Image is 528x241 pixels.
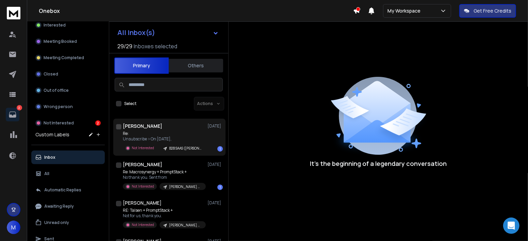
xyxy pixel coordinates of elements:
h1: [PERSON_NAME] [123,123,162,130]
div: 2 [95,120,101,126]
p: Interested [44,22,66,28]
span: 29 / 29 [117,42,132,50]
h1: [PERSON_NAME] [123,161,162,168]
h3: Inboxes selected [134,42,177,50]
p: Re: Macrosynergy + PromptStack + [123,169,204,175]
p: Not Interested [132,145,154,151]
p: Meeting Booked [44,39,77,44]
p: Meeting Completed [44,55,84,61]
button: Unread only [31,216,105,229]
a: 2 [6,108,19,121]
p: B2B SAAS ([PERSON_NAME]) [169,146,202,151]
button: Primary [114,57,169,74]
p: All [44,171,49,176]
p: [PERSON_NAME] UK Fintech [169,223,202,228]
button: Not Interested2 [31,116,105,130]
p: 2 [17,105,22,110]
p: Out of office [44,88,69,93]
p: RE: Talsen + PromptStack + [123,208,204,213]
p: Inbox [44,155,55,160]
p: It’s the beginning of a legendary conversation [310,159,447,168]
div: Open Intercom Messenger [503,218,519,234]
button: All [31,167,105,180]
p: My Workspace [387,7,423,14]
p: [DATE] [208,200,223,206]
button: M [7,221,20,234]
p: Not Interested [44,120,74,126]
h1: Onebox [39,7,353,15]
h1: All Inbox(s) [117,29,155,36]
button: Awaiting Reply [31,200,105,213]
p: No thank you. Sent from [123,175,204,180]
p: Awaiting Reply [44,204,74,209]
p: Not for us, thank you. [123,213,204,219]
p: Unread only [44,220,69,225]
p: Not Interested [132,222,154,227]
p: Get Free Credits [474,7,511,14]
button: Wrong person [31,100,105,114]
p: Not Interested [132,184,154,189]
button: Interested [31,18,105,32]
button: Others [169,58,223,73]
button: All Inbox(s) [112,26,224,39]
img: logo [7,7,20,19]
p: Closed [44,71,58,77]
label: Select [124,101,136,106]
h1: [PERSON_NAME] [123,200,162,206]
button: Inbox [31,151,105,164]
div: 1 [217,146,223,152]
p: Automatic Replies [44,187,81,193]
p: [PERSON_NAME] UK Fintech [169,184,202,189]
button: Get Free Credits [459,4,516,18]
div: 1 [217,185,223,190]
button: Closed [31,67,105,81]
button: Out of office [31,84,105,97]
h3: Custom Labels [35,131,69,138]
button: Meeting Completed [31,51,105,65]
button: Meeting Booked [31,35,105,48]
p: [DATE] [208,162,223,167]
p: Re: [123,131,204,136]
p: Wrong person [44,104,73,109]
p: [DATE] [208,123,223,129]
p: Unsubscribe > On [DATE], [123,136,204,142]
button: Automatic Replies [31,183,105,197]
